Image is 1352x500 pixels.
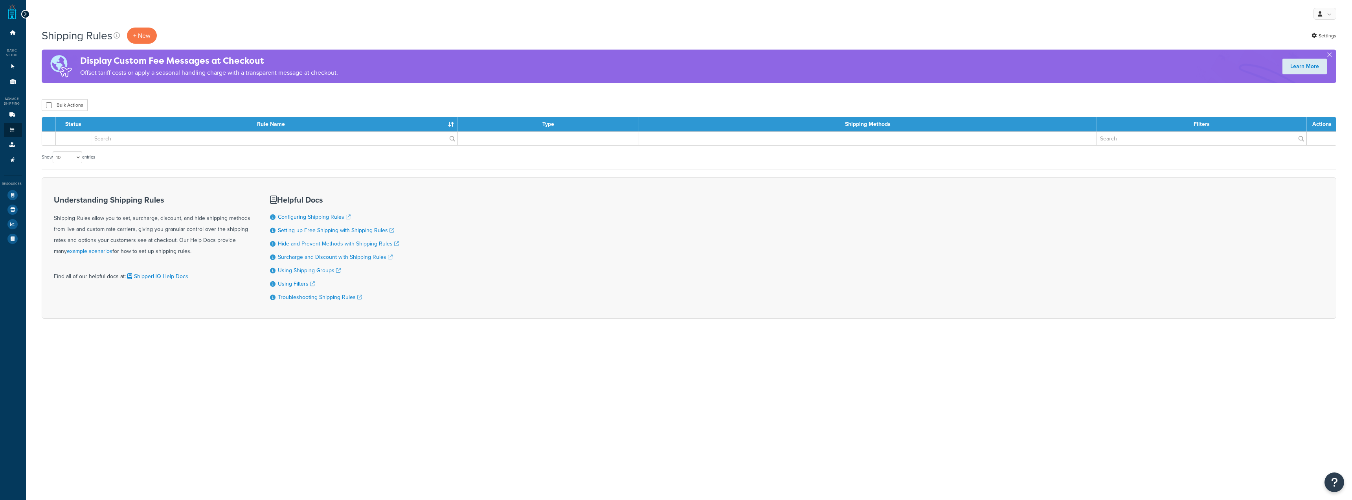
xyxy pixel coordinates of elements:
[126,272,188,280] a: ShipperHQ Help Docs
[91,132,457,145] input: Search
[54,196,250,204] h3: Understanding Shipping Rules
[4,232,22,246] li: Help Docs
[1097,117,1306,131] th: Filters
[4,217,22,231] li: Analytics
[91,117,458,131] th: Rule Name
[278,240,399,248] a: Hide and Prevent Methods with Shipping Rules
[8,4,17,20] a: ShipperHQ Home
[1312,30,1336,41] a: Settings
[127,28,157,44] p: + New
[42,99,88,111] button: Bulk Actions
[1324,472,1344,492] button: Open Resource Center
[42,151,95,163] label: Show entries
[4,108,22,122] li: Carriers
[270,196,399,204] h3: Helpful Docs
[639,117,1097,131] th: Shipping Methods
[278,293,362,301] a: Troubleshooting Shipping Rules
[458,117,639,131] th: Type
[278,266,341,275] a: Using Shipping Groups
[4,74,22,89] li: Origins
[4,26,22,40] li: Dashboard
[80,54,338,67] h4: Display Custom Fee Messages at Checkout
[80,67,338,78] p: Offset tariff costs or apply a seasonal handling charge with a transparent message at checkout.
[1307,117,1336,131] th: Actions
[4,203,22,217] li: Marketplace
[278,253,393,261] a: Surcharge and Discount with Shipping Rules
[53,151,82,163] select: Showentries
[42,50,80,83] img: duties-banner-06bc72dcb5fe05cb3f9472aba00be2ae8eb53ab6f0d8bb03d382ba314ac3c341.png
[4,123,22,137] li: Shipping Rules
[278,226,394,234] a: Setting up Free Shipping with Shipping Rules
[278,213,351,221] a: Configuring Shipping Rules
[4,188,22,202] li: Test Your Rates
[4,138,22,152] li: Boxes
[1282,59,1327,74] a: Learn More
[67,247,112,255] a: example scenarios
[54,265,250,282] div: Find all of our helpful docs at:
[56,117,91,131] th: Status
[4,59,22,74] li: Websites
[42,28,112,43] h1: Shipping Rules
[1097,132,1306,145] input: Search
[4,153,22,167] li: Advanced Features
[278,280,315,288] a: Using Filters
[54,196,250,257] div: Shipping Rules allow you to set, surcharge, discount, and hide shipping methods from live and cus...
